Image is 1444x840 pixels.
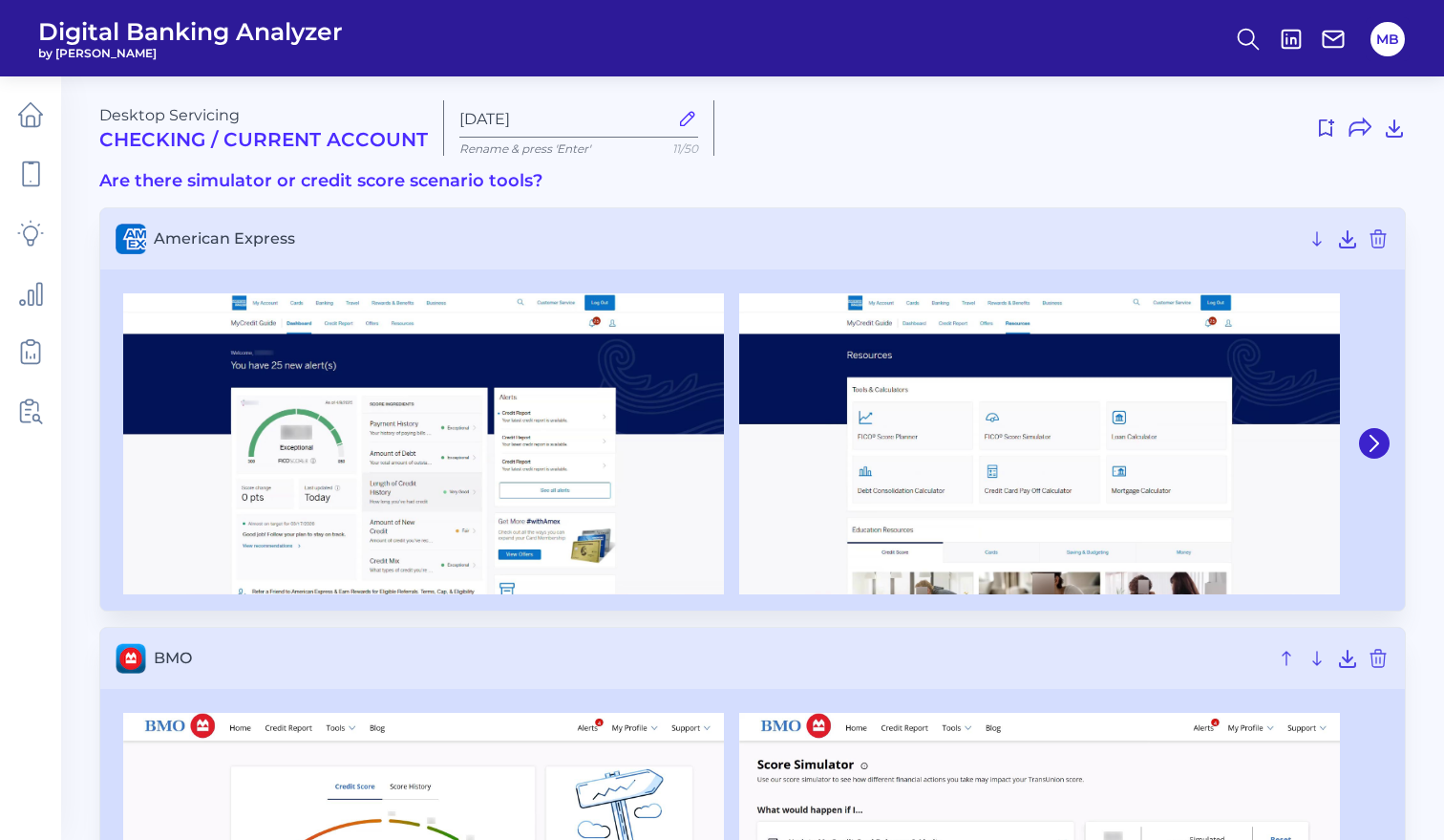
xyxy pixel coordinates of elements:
h3: Are there simulator or credit score scenario tools? [99,171,1406,192]
img: American Express [123,293,724,594]
p: Rename & press 'Enter' [459,141,698,156]
h2: Checking / Current Account [99,128,428,151]
button: MB [1370,22,1405,56]
span: BMO [154,649,1267,667]
span: Digital Banking Analyzer [38,17,343,46]
span: American Express [154,229,1298,248]
span: by [PERSON_NAME] [38,46,343,60]
span: 11/50 [672,141,698,156]
img: American Express [739,293,1340,594]
div: Desktop Servicing [99,106,428,151]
